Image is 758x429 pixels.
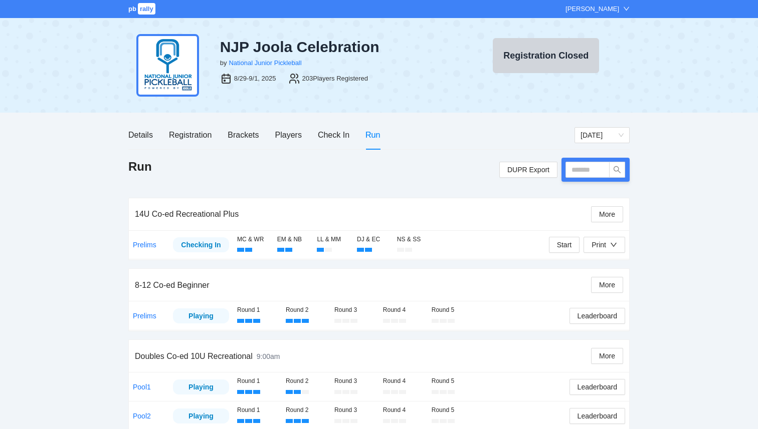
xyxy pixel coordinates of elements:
[317,235,349,244] div: LL & MM
[180,381,222,392] div: Playing
[584,237,625,253] button: Print
[599,350,615,361] span: More
[237,376,278,386] div: Round 1
[228,129,259,141] div: Brackets
[286,376,326,386] div: Round 2
[599,279,615,290] span: More
[578,381,617,392] span: Leaderboard
[180,310,222,321] div: Playing
[570,408,625,424] button: Leaderboard
[357,235,389,244] div: DJ & EC
[128,129,153,141] div: Details
[565,4,619,14] div: [PERSON_NAME]
[234,74,276,84] div: 8/29-9/1, 2025
[128,5,157,13] a: pbrally
[135,352,253,360] span: Doubles Co-ed 10U Recreational
[609,162,625,178] button: search
[599,209,615,220] span: More
[128,5,136,13] span: pb
[180,239,222,250] div: Checking In
[334,376,375,386] div: Round 3
[591,348,623,364] button: More
[133,383,151,391] a: Pool1
[383,405,424,415] div: Round 4
[133,412,151,420] a: Pool2
[133,241,156,249] a: Prelims
[257,352,280,360] span: 9:00am
[138,3,155,15] span: rally
[334,405,375,415] div: Round 3
[591,277,623,293] button: More
[549,237,580,253] button: Start
[623,6,630,12] span: down
[302,74,368,84] div: 203 Players Registered
[169,129,212,141] div: Registration
[286,405,326,415] div: Round 2
[610,241,617,248] span: down
[610,166,625,174] span: search
[229,59,301,67] a: National Junior Pickleball
[432,305,472,315] div: Round 5
[493,38,599,73] button: Registration Closed
[237,235,269,244] div: MC & WR
[136,34,199,97] img: njp-logo2.png
[135,210,239,218] span: 14U Co-ed Recreational Plus
[135,281,210,289] span: 8-12 Co-ed Beginner
[581,128,624,143] span: Sunday
[286,305,326,315] div: Round 2
[383,376,424,386] div: Round 4
[432,405,472,415] div: Round 5
[318,129,349,141] div: Check In
[220,38,455,56] div: NJP Joola Celebration
[334,305,375,315] div: Round 3
[383,305,424,315] div: Round 4
[133,312,156,320] a: Prelims
[507,162,549,177] span: DUPR Export
[592,239,606,250] div: Print
[128,159,152,175] h1: Run
[180,410,222,421] div: Playing
[591,206,623,222] button: More
[570,379,625,395] button: Leaderboard
[570,308,625,324] button: Leaderboard
[237,305,278,315] div: Round 1
[499,162,557,178] a: DUPR Export
[578,410,617,421] span: Leaderboard
[277,235,309,244] div: EM & NB
[220,58,227,68] div: by
[237,405,278,415] div: Round 1
[275,129,302,141] div: Players
[365,129,380,141] div: Run
[578,310,617,321] span: Leaderboard
[397,235,429,244] div: NS & SS
[432,376,472,386] div: Round 5
[557,239,572,250] span: Start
